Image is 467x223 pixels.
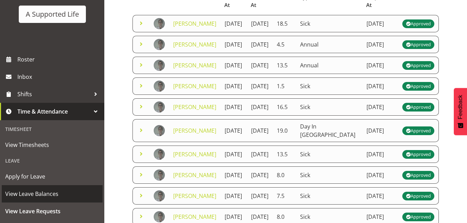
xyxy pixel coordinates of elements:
[406,103,431,111] div: Approved
[406,40,431,49] div: Approved
[406,61,431,69] div: Approved
[154,211,165,222] img: georgie-dowdallc23b32c6b18244985c17801c8f58939a.png
[296,57,362,74] td: Annual
[273,57,296,74] td: 13.5
[154,149,165,160] img: georgie-dowdallc23b32c6b18244985c17801c8f58939a.png
[173,127,216,134] a: [PERSON_NAME]
[296,77,362,95] td: Sick
[296,98,362,116] td: Sick
[273,146,296,163] td: 13.5
[173,171,216,179] a: [PERSON_NAME]
[5,140,99,150] span: View Timesheets
[247,15,273,32] td: [DATE]
[2,168,103,185] a: Apply for Leave
[173,192,216,200] a: [PERSON_NAME]
[220,166,247,184] td: [DATE]
[247,36,273,53] td: [DATE]
[17,89,90,99] span: Shifts
[220,119,247,142] td: [DATE]
[220,57,247,74] td: [DATE]
[154,125,165,136] img: georgie-dowdallc23b32c6b18244985c17801c8f58939a.png
[2,185,103,203] a: View Leave Balances
[406,82,431,90] div: Approved
[220,77,247,95] td: [DATE]
[154,190,165,201] img: georgie-dowdallc23b32c6b18244985c17801c8f58939a.png
[26,9,79,19] div: A Supported Life
[362,15,398,32] td: [DATE]
[296,166,362,184] td: Sick
[220,36,247,53] td: [DATE]
[173,213,216,221] a: [PERSON_NAME]
[273,15,296,32] td: 18.5
[406,150,431,158] div: Approved
[5,206,99,216] span: View Leave Requests
[273,98,296,116] td: 16.5
[362,119,398,142] td: [DATE]
[457,95,464,119] span: Feedback
[247,119,273,142] td: [DATE]
[362,57,398,74] td: [DATE]
[2,136,103,154] a: View Timesheets
[247,57,273,74] td: [DATE]
[362,98,398,116] td: [DATE]
[173,20,216,27] a: [PERSON_NAME]
[154,18,165,29] img: georgie-dowdallc23b32c6b18244985c17801c8f58939a.png
[406,213,431,221] div: Approved
[173,150,216,158] a: [PERSON_NAME]
[273,119,296,142] td: 19.0
[17,54,101,65] span: Roster
[2,203,103,220] a: View Leave Requests
[296,187,362,205] td: Sick
[362,77,398,95] td: [DATE]
[406,171,431,179] div: Approved
[273,36,296,53] td: 4.5
[296,36,362,53] td: Annual
[173,41,216,48] a: [PERSON_NAME]
[17,106,90,117] span: Time & Attendance
[247,146,273,163] td: [DATE]
[273,77,296,95] td: 1.5
[296,15,362,32] td: Sick
[247,98,273,116] td: [DATE]
[406,19,431,28] div: Approved
[17,72,101,82] span: Inbox
[273,187,296,205] td: 7.5
[2,154,103,168] div: Leave
[296,146,362,163] td: Sick
[406,192,431,200] div: Approved
[154,101,165,113] img: georgie-dowdallc23b32c6b18244985c17801c8f58939a.png
[362,187,398,205] td: [DATE]
[154,170,165,181] img: georgie-dowdallc23b32c6b18244985c17801c8f58939a.png
[296,119,362,142] td: Day In [GEOGRAPHIC_DATA]
[247,166,273,184] td: [DATE]
[220,98,247,116] td: [DATE]
[220,15,247,32] td: [DATE]
[454,88,467,135] button: Feedback - Show survey
[154,39,165,50] img: georgie-dowdallc23b32c6b18244985c17801c8f58939a.png
[220,187,247,205] td: [DATE]
[362,166,398,184] td: [DATE]
[406,126,431,135] div: Approved
[173,103,216,111] a: [PERSON_NAME]
[173,82,216,90] a: [PERSON_NAME]
[173,61,216,69] a: [PERSON_NAME]
[273,166,296,184] td: 8.0
[2,122,103,136] div: Timesheet
[154,81,165,92] img: georgie-dowdallc23b32c6b18244985c17801c8f58939a.png
[154,60,165,71] img: georgie-dowdallc23b32c6b18244985c17801c8f58939a.png
[220,146,247,163] td: [DATE]
[5,189,99,199] span: View Leave Balances
[247,187,273,205] td: [DATE]
[362,36,398,53] td: [DATE]
[5,171,99,182] span: Apply for Leave
[247,77,273,95] td: [DATE]
[362,146,398,163] td: [DATE]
